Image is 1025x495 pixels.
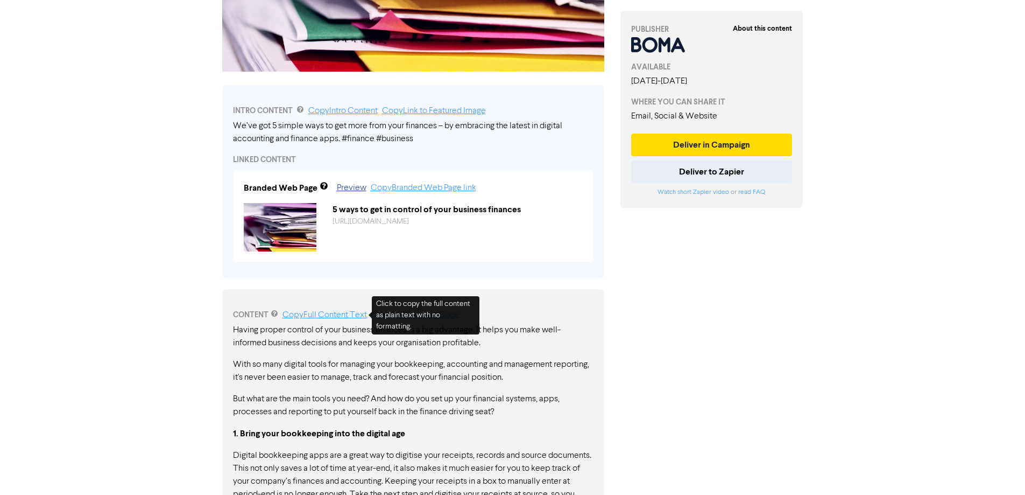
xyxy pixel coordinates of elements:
a: read FAQ [738,189,765,196]
div: https://public2.bomamarketing.com/cp/3tccF2n3QPmhOUM3vGJRJ7?sa=PZeMUKF6 [324,216,591,227]
a: Copy Intro Content [308,107,378,115]
div: or [631,187,793,197]
p: But what are the main tools you need? And how do you set up your financial systems, apps, process... [233,393,593,419]
div: PUBLISHER [631,24,793,35]
p: Having proper control of your business finances is a big advantage. It helps you make well-inform... [233,324,593,350]
p: With so many digital tools for managing your bookkeeping, accounting and management reporting, it... [233,358,593,384]
div: AVAILABLE [631,61,793,73]
div: CONTENT [233,309,593,322]
div: LINKED CONTENT [233,154,593,165]
div: Branded Web Page [244,182,317,194]
a: Copy Link to Featured Image [382,107,486,115]
iframe: Chat Widget [971,443,1025,495]
button: Deliver to Zapier [631,161,793,183]
div: INTRO CONTENT [233,104,593,117]
div: Email, Social & Website [631,110,793,123]
a: Preview [337,184,366,192]
div: We’ve got 5 simple ways to get more from your finances – by embracing the latest in digital accou... [233,120,593,145]
a: [URL][DOMAIN_NAME] [333,218,409,225]
a: Copy Branded Web Page link [371,184,476,192]
a: Watch short Zapier video [658,189,729,196]
button: Deliver in Campaign [631,134,793,156]
strong: 1. Bring your bookkeeping into the digital age [233,428,405,439]
strong: About this content [733,24,792,33]
div: Click to copy the full content as plain text with no formatting. [372,296,479,334]
div: [DATE] - [DATE] [631,75,793,88]
div: WHERE YOU CAN SHARE IT [631,96,793,108]
div: 5 ways to get in control of your business finances [324,203,591,216]
a: Copy Full Content Text [282,311,367,319]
